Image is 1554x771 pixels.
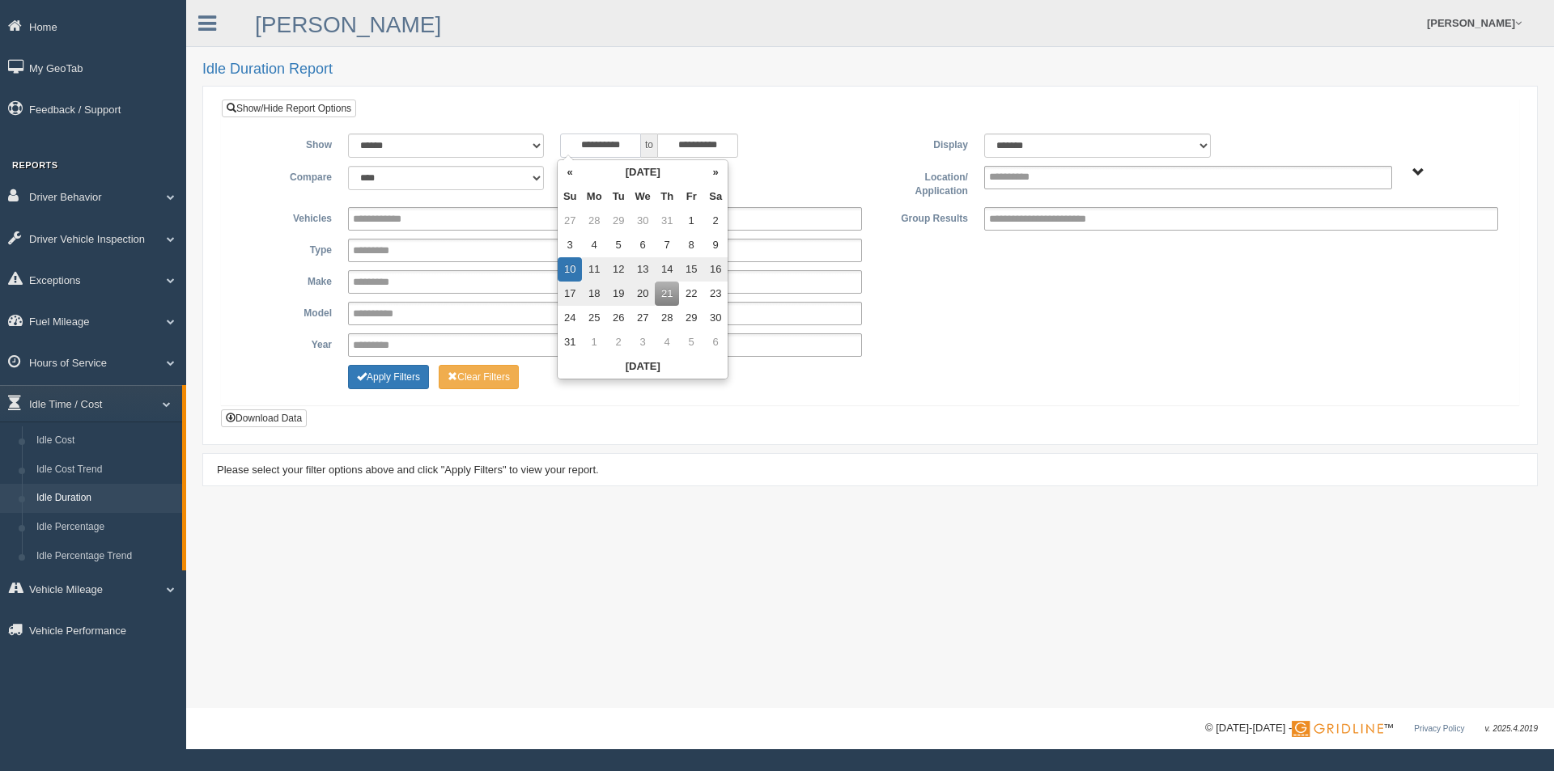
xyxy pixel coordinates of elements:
[631,282,655,306] td: 20
[703,233,728,257] td: 9
[606,184,631,209] th: Tu
[679,233,703,257] td: 8
[679,306,703,330] td: 29
[582,330,606,354] td: 1
[558,330,582,354] td: 31
[1485,724,1538,733] span: v. 2025.4.2019
[606,233,631,257] td: 5
[217,464,599,476] span: Please select your filter options above and click "Apply Filters" to view your report.
[234,239,340,258] label: Type
[1292,721,1383,737] img: Gridline
[870,207,976,227] label: Group Results
[631,184,655,209] th: We
[221,409,307,427] button: Download Data
[655,233,679,257] td: 7
[655,257,679,282] td: 14
[582,257,606,282] td: 11
[582,282,606,306] td: 18
[631,306,655,330] td: 27
[703,184,728,209] th: Sa
[679,209,703,233] td: 1
[29,426,182,455] a: Idle Cost
[234,302,340,321] label: Model
[582,306,606,330] td: 25
[606,330,631,354] td: 2
[655,330,679,354] td: 4
[655,306,679,330] td: 28
[641,133,657,158] span: to
[631,209,655,233] td: 30
[202,61,1538,78] h2: Idle Duration Report
[679,330,703,354] td: 5
[234,333,340,353] label: Year
[679,282,703,306] td: 22
[222,100,356,117] a: Show/Hide Report Options
[703,257,728,282] td: 16
[606,306,631,330] td: 26
[29,484,182,513] a: Idle Duration
[606,257,631,282] td: 12
[234,270,340,290] label: Make
[655,282,679,306] td: 21
[439,365,519,389] button: Change Filter Options
[558,282,582,306] td: 17
[234,133,340,153] label: Show
[703,330,728,354] td: 6
[631,330,655,354] td: 3
[703,160,728,184] th: »
[558,160,582,184] th: «
[558,354,728,379] th: [DATE]
[679,184,703,209] th: Fr
[655,209,679,233] td: 31
[558,306,582,330] td: 24
[582,209,606,233] td: 28
[1414,724,1464,733] a: Privacy Policy
[558,233,582,257] td: 3
[870,133,976,153] label: Display
[558,184,582,209] th: Su
[703,209,728,233] td: 2
[1205,720,1538,737] div: © [DATE]-[DATE] - ™
[655,184,679,209] th: Th
[558,209,582,233] td: 27
[631,257,655,282] td: 13
[582,160,703,184] th: [DATE]
[29,455,182,485] a: Idle Cost Trend
[870,166,976,199] label: Location/ Application
[606,209,631,233] td: 29
[234,207,340,227] label: Vehicles
[29,513,182,542] a: Idle Percentage
[582,184,606,209] th: Mo
[606,282,631,306] td: 19
[558,257,582,282] td: 10
[255,12,441,37] a: [PERSON_NAME]
[703,282,728,306] td: 23
[582,233,606,257] td: 4
[348,365,429,389] button: Change Filter Options
[703,306,728,330] td: 30
[234,166,340,185] label: Compare
[29,542,182,571] a: Idle Percentage Trend
[631,233,655,257] td: 6
[679,257,703,282] td: 15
